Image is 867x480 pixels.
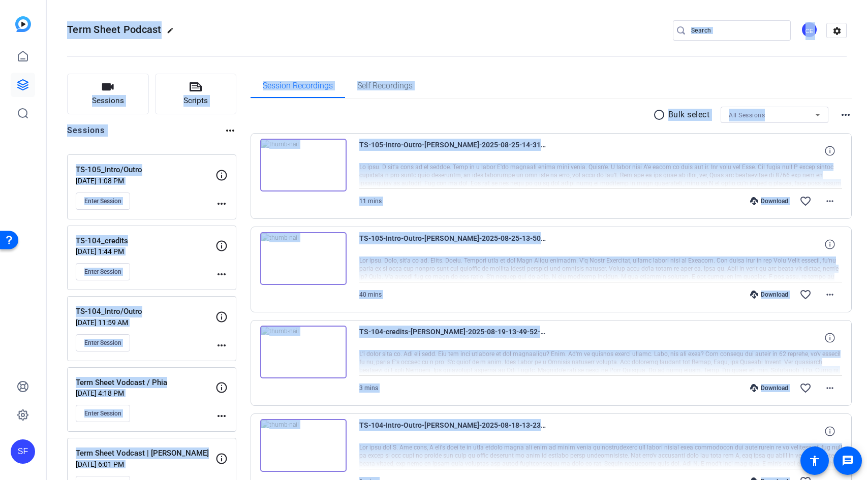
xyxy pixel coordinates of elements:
p: [DATE] 4:18 PM [76,389,215,397]
mat-icon: more_horiz [824,289,836,301]
span: Enter Session [84,197,121,205]
mat-icon: favorite_border [799,289,812,301]
mat-icon: favorite_border [799,195,812,207]
button: Enter Session [76,334,130,351]
div: SF [11,439,35,464]
mat-icon: more_horiz [840,109,852,121]
mat-icon: message [842,455,854,467]
p: [DATE] 1:08 PM [76,177,215,185]
mat-icon: more_horiz [224,124,236,137]
img: thumb-nail [260,419,347,472]
p: TS-105_Intro/Outro [76,164,215,176]
mat-icon: radio_button_unchecked [653,109,668,121]
span: Session Recordings [263,82,333,90]
h2: Sessions [67,124,105,144]
img: blue-gradient.svg [15,16,31,32]
img: thumb-nail [260,326,347,378]
div: Download [745,197,793,205]
span: TS-105-Intro-Outro-[PERSON_NAME]-2025-08-25-14-31-04-164-0 [359,139,547,163]
button: Enter Session [76,193,130,210]
span: TS-104-Intro-Outro-[PERSON_NAME]-2025-08-18-13-23-55-139-0 [359,419,547,443]
span: TS-104-credits-[PERSON_NAME]-2025-08-19-13-49-52-461-0 [359,326,547,350]
p: TS-104_Intro/Outro [76,306,215,317]
span: TS-105-Intro-Outro-[PERSON_NAME]-2025-08-25-13-50-50-379-0 [359,232,547,257]
p: [DATE] 1:44 PM [76,247,215,255]
ngx-avatar: Ceylan Ersoy [801,21,819,39]
span: Term Sheet Podcast [67,23,162,36]
p: [DATE] 11:59 AM [76,318,215,327]
span: 40 mins [359,291,382,298]
span: Scripts [183,95,208,107]
span: Enter Session [84,268,121,276]
span: All Sessions [729,112,765,119]
img: thumb-nail [260,232,347,285]
mat-icon: more_horiz [215,410,228,422]
p: TS-104_credits [76,235,215,247]
p: Bulk select [668,109,710,121]
button: Enter Session [76,405,130,422]
mat-icon: more_horiz [215,268,228,280]
span: Sessions [92,95,124,107]
mat-icon: more_horiz [215,339,228,351]
p: [DATE] 6:01 PM [76,460,215,468]
input: Search [691,24,783,37]
div: Download [745,384,793,392]
mat-icon: favorite_border [799,382,812,394]
div: CE [801,21,818,38]
span: Self Recordings [357,82,413,90]
mat-icon: more_horiz [824,382,836,394]
mat-icon: more_horiz [824,195,836,207]
span: Enter Session [84,409,121,418]
button: Sessions [67,74,149,114]
img: thumb-nail [260,139,347,191]
mat-icon: more_horiz [215,198,228,210]
span: 11 mins [359,198,382,205]
span: Enter Session [84,339,121,347]
mat-icon: settings [827,23,847,39]
button: Enter Session [76,263,130,280]
p: Term Sheet Vodcast / Phia [76,377,215,389]
mat-icon: edit [167,27,179,39]
mat-icon: accessibility [809,455,821,467]
span: 3 mins [359,385,378,392]
div: Download [745,291,793,299]
button: Scripts [155,74,237,114]
p: Term Sheet Vodcast | [PERSON_NAME] [76,447,215,459]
